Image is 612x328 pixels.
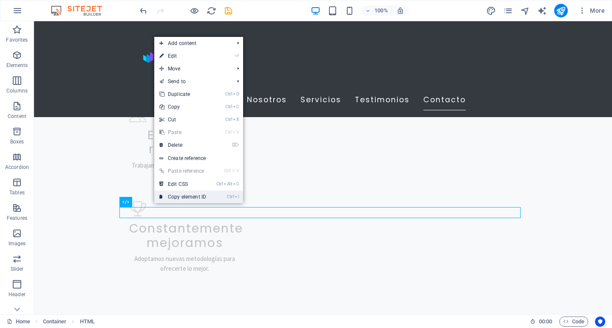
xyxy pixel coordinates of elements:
[233,91,239,97] i: D
[503,6,513,16] i: Pages (Ctrl+Alt+S)
[216,181,223,187] i: Ctrl
[556,6,566,16] i: Publish
[11,266,24,272] p: Slider
[8,113,26,120] p: Content
[575,4,608,17] button: More
[154,75,230,88] a: Send to
[236,168,239,174] i: V
[154,165,211,177] a: Ctrl⇧VPaste reference
[578,6,605,15] span: More
[154,178,211,191] a: CtrlAltCEdit CSS
[6,87,28,94] p: Columns
[6,62,28,69] p: Elements
[233,181,239,187] i: C
[154,191,211,203] a: CtrlICopy element ID
[223,6,233,16] button: save
[374,6,388,16] h6: 100%
[486,6,496,16] i: Design (Ctrl+Alt+Y)
[154,37,230,50] span: Add content
[6,36,28,43] p: Favorites
[563,317,584,327] span: Code
[154,62,230,75] span: Move
[189,6,199,16] button: Click here to leave preview mode and continue editing
[232,142,239,148] i: ⌦
[233,129,239,135] i: V
[235,53,239,59] i: ⏎
[539,317,552,327] span: 00 00
[154,101,211,113] a: CtrlCCopy
[225,104,232,109] i: Ctrl
[227,194,234,199] i: Ctrl
[362,6,392,16] button: 100%
[503,6,513,16] button: pages
[545,318,546,325] span: :
[225,91,232,97] i: Ctrl
[486,6,496,16] button: design
[225,117,232,122] i: Ctrl
[207,6,216,16] i: Reload page
[80,317,95,327] span: Click to select. Double-click to edit
[554,4,568,17] button: publish
[225,129,232,135] i: Ctrl
[154,88,211,101] a: CtrlDDuplicate
[235,194,239,199] i: I
[7,215,27,221] p: Features
[43,317,67,327] span: Click to select. Double-click to edit
[154,113,211,126] a: CtrlXCut
[224,181,232,187] i: Alt
[224,168,231,174] i: Ctrl
[9,189,25,196] p: Tables
[138,6,148,16] button: undo
[7,317,30,327] a: Click to cancel selection. Double-click to open Pages
[520,6,530,16] i: Navigator
[49,6,113,16] img: Editor Logo
[233,117,239,122] i: X
[537,6,547,16] button: text_generator
[10,138,24,145] p: Boxes
[43,317,95,327] nav: breadcrumb
[559,317,588,327] button: Code
[154,152,243,165] a: Create reference
[8,240,26,247] p: Images
[595,317,605,327] button: Usercentrics
[154,50,211,62] a: ⏎Edit
[232,168,235,174] i: ⇧
[206,6,216,16] button: reload
[537,6,547,16] i: AI Writer
[530,317,552,327] h6: Session time
[5,164,29,171] p: Accordion
[397,7,404,14] i: On resize automatically adjust zoom level to fit chosen device.
[154,139,211,151] a: ⌦Delete
[233,104,239,109] i: C
[8,291,25,298] p: Header
[139,6,148,16] i: Undo: Delete elements (Ctrl+Z)
[224,6,233,16] i: Save (Ctrl+S)
[520,6,530,16] button: navigator
[154,126,211,139] a: CtrlVPaste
